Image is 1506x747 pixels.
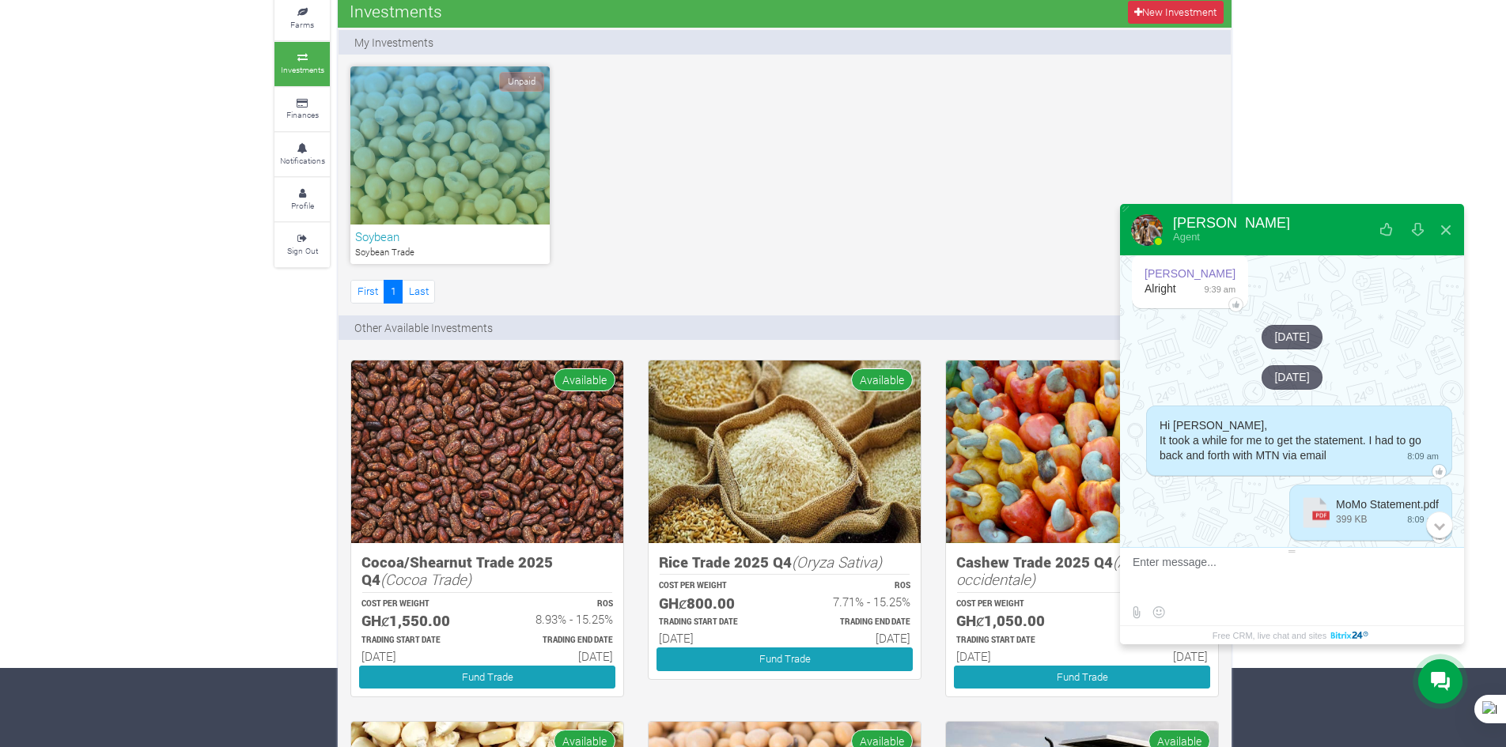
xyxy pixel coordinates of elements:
[956,612,1068,630] h5: GHȼ1,050.00
[1148,602,1168,622] button: Select emoticon
[659,594,770,613] h5: GHȼ800.00
[274,88,330,131] a: Finances
[499,72,544,92] span: Unpaid
[956,553,1208,589] h5: Cashew Trade 2025 Q4
[384,280,403,303] a: 1
[1213,626,1372,644] a: Free CRM, live chat and sites
[1336,497,1439,512] div: MoMo Statement.pdf
[351,360,623,543] img: growforme image
[350,280,435,303] nav: Page Navigation
[354,319,493,336] p: Other Available Investments
[280,155,325,166] small: Notifications
[1196,281,1235,296] span: 9:39 am
[1399,511,1439,526] span: 8:09 am
[554,368,615,391] span: Available
[956,635,1068,647] p: Estimated Trading Start Date
[355,246,545,259] p: Soybean Trade
[1096,649,1208,663] h6: [DATE]
[657,647,913,670] a: Fund Trade
[792,552,882,572] i: (Oryza Sativa)
[361,635,473,647] p: Estimated Trading Start Date
[380,569,471,589] i: (Cocoa Trade)
[359,666,615,689] a: Fund Trade
[402,280,435,303] a: Last
[361,598,473,610] p: COST PER WEIGHT
[1372,211,1401,249] button: Rate our service
[1213,626,1326,644] span: Free CRM, live chat and sites
[361,553,613,589] h5: Cocoa/Shearnut Trade 2025 Q4
[1096,612,1208,626] h6: 8.09% - 15.28%
[851,368,913,391] span: Available
[361,612,473,630] h5: GHȼ1,550.00
[274,178,330,221] a: Profile
[1096,598,1208,610] p: ROS
[1336,512,1439,527] div: 399 KB
[350,280,384,303] a: First
[799,580,910,592] p: ROS
[956,552,1196,590] i: (Anacardium occidentale)
[274,133,330,176] a: Notifications
[287,245,318,256] small: Sign Out
[956,598,1068,610] p: COST PER WEIGHT
[1262,365,1322,390] div: [DATE]
[291,200,314,211] small: Profile
[1432,211,1460,249] button: Close widget
[286,109,319,120] small: Finances
[956,649,1068,663] h6: [DATE]
[361,649,473,663] h6: [DATE]
[501,598,613,610] p: ROS
[281,64,324,75] small: Investments
[799,594,910,609] h6: 7.71% - 15.25%
[350,66,550,264] a: Unpaid Soybean Soybean Trade
[649,360,921,543] img: growforme image
[354,34,433,51] p: My Investments
[1096,635,1208,647] p: Estimated Trading End Date
[1160,419,1421,462] span: Hi [PERSON_NAME], It took a while for me to get the statement. I had to go back and forth with MT...
[1399,448,1439,463] span: 8:09 am
[799,631,910,645] h6: [DATE]
[1173,216,1290,230] div: [PERSON_NAME]
[274,223,330,266] a: Sign Out
[954,666,1210,689] a: Fund Trade
[501,635,613,647] p: Estimated Trading End Date
[501,612,613,626] h6: 8.93% - 15.25%
[290,19,314,30] small: Farms
[501,649,613,663] h6: [DATE]
[274,42,330,85] a: Investments
[1403,211,1432,249] button: Download conversation history
[659,580,770,592] p: COST PER WEIGHT
[659,631,770,645] h6: [DATE]
[946,360,1218,543] img: growforme image
[1145,282,1176,295] span: Alright
[1173,230,1290,243] div: Agent
[659,617,770,628] p: Estimated Trading Start Date
[355,229,545,243] h6: Soybean
[659,553,910,572] h5: Rice Trade 2025 Q4
[799,617,910,628] p: Estimated Trading End Date
[1126,602,1146,622] label: Send file
[1262,325,1322,349] div: [DATE]
[1128,1,1224,24] a: New Investment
